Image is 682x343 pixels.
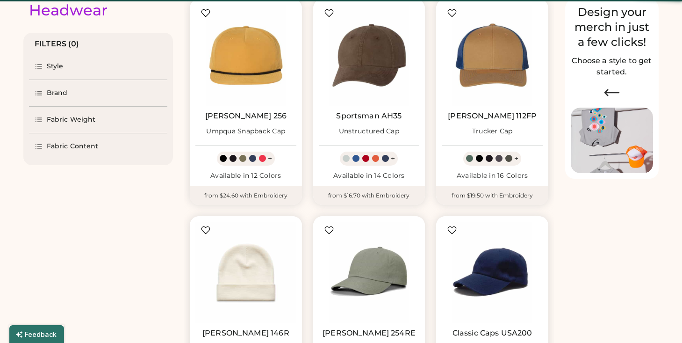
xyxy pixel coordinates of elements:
[195,222,296,323] img: Richardson 146R Waffle Cuffed Beanie
[47,115,95,124] div: Fabric Weight
[323,328,416,338] a: [PERSON_NAME] 254RE
[47,62,64,71] div: Style
[35,38,79,50] div: FILTERS (0)
[190,186,302,205] div: from $24.60 with Embroidery
[571,5,653,50] div: Design your merch in just a few clicks!
[571,108,653,174] img: Image of Lisa Congdon Eye Print on T-Shirt and Hat
[571,55,653,78] h2: Choose a style to get started.
[442,5,543,106] img: Richardson 112FP Trucker Cap
[47,88,68,98] div: Brand
[436,186,548,205] div: from $19.50 with Embroidery
[448,111,537,121] a: [PERSON_NAME] 112FP
[195,5,296,106] img: Richardson 256 Umpqua Snapback Cap
[319,171,420,181] div: Available in 14 Colors
[442,171,543,181] div: Available in 16 Colors
[206,127,285,136] div: Umpqua Snapback Cap
[195,171,296,181] div: Available in 12 Colors
[319,5,420,106] img: Sportsman AH35 Unstructured Cap
[442,222,543,323] img: Classic Caps USA200 USA-Made Dad Cap
[205,111,287,121] a: [PERSON_NAME] 256
[202,328,289,338] a: [PERSON_NAME] 146R
[47,142,98,151] div: Fabric Content
[339,127,399,136] div: Unstructured Cap
[391,153,395,164] div: +
[336,111,402,121] a: Sportsman AH35
[29,1,108,20] div: Headwear
[313,186,425,205] div: from $16.70 with Embroidery
[452,328,532,338] a: Classic Caps USA200
[514,153,518,164] div: +
[268,153,272,164] div: +
[319,222,420,323] img: Richardson 254RE Ashland Recycled Dad Cap
[472,127,513,136] div: Trucker Cap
